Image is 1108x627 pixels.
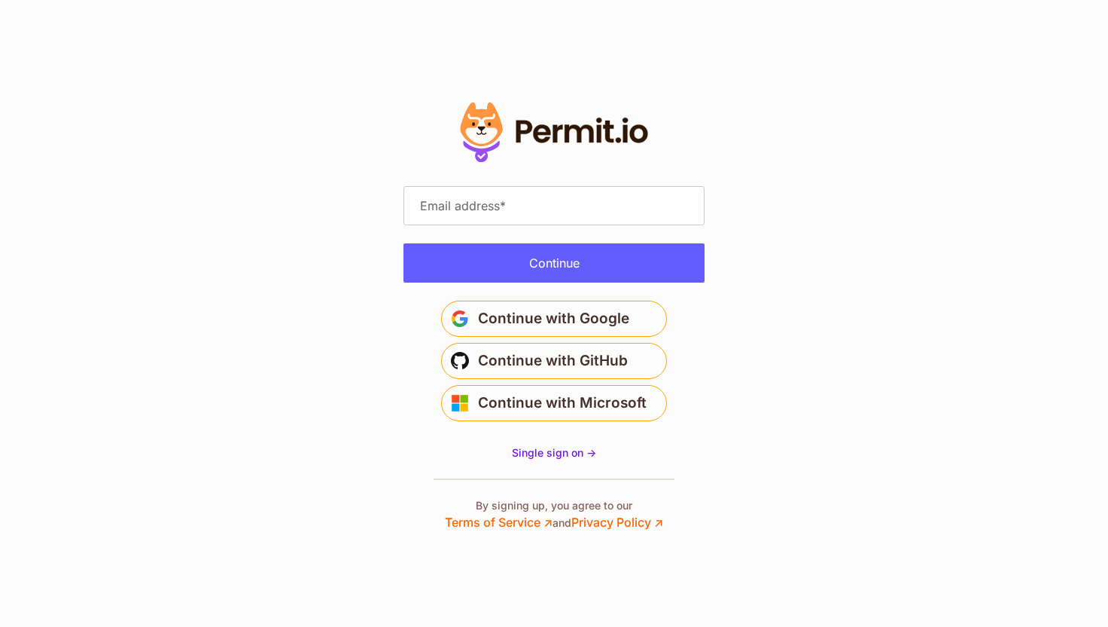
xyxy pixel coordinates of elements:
[403,243,705,283] button: Continue
[441,343,667,379] button: Continue with GitHub
[445,498,663,531] p: By signing up, you agree to our and
[478,391,647,415] span: Continue with Microsoft
[441,301,667,337] button: Continue with Google
[441,385,667,421] button: Continue with Microsoft
[478,307,629,331] span: Continue with Google
[478,349,628,373] span: Continue with GitHub
[512,446,596,459] span: Single sign on ->
[445,515,552,530] a: Terms of Service ↗
[512,445,596,460] a: Single sign on ->
[571,515,663,530] a: Privacy Policy ↗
